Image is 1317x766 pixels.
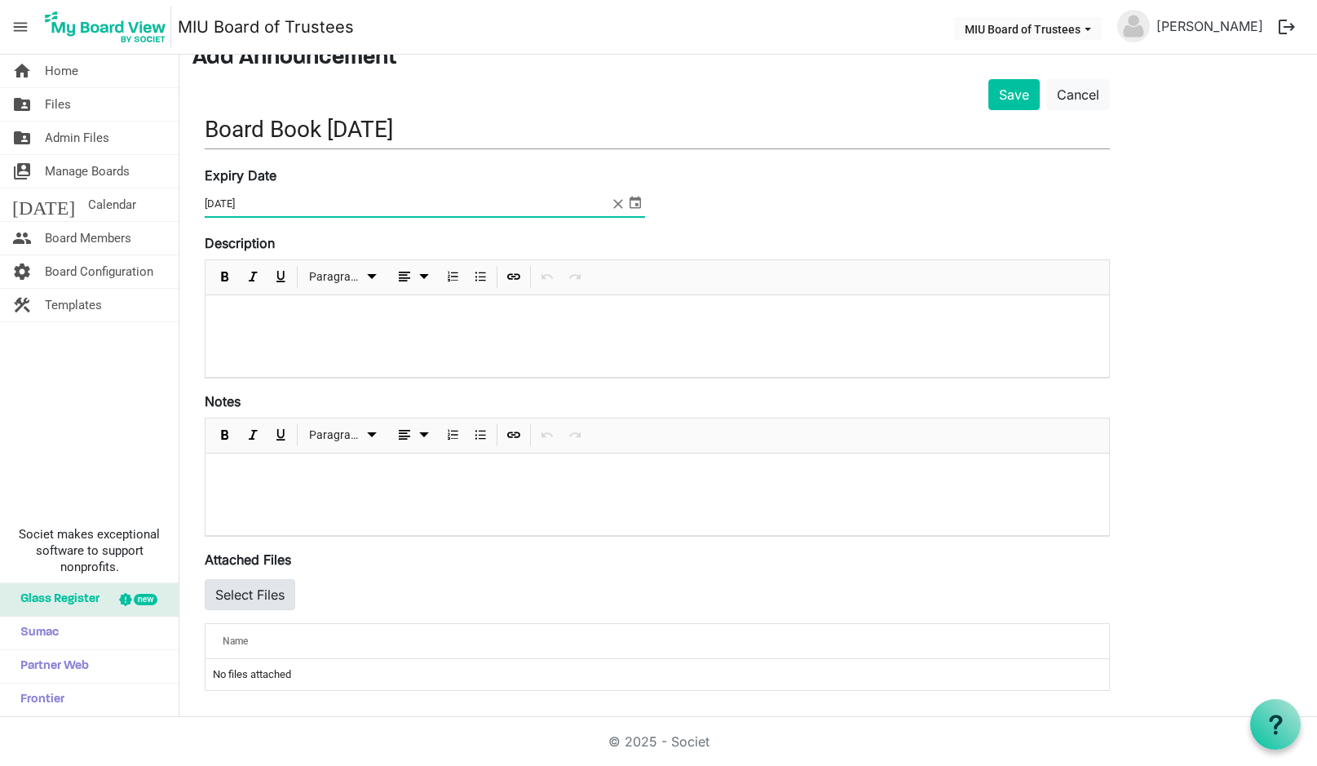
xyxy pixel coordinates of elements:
span: construction [12,289,32,321]
span: switch_account [12,155,32,188]
a: MIU Board of Trustees [178,11,354,43]
span: Board Members [45,222,131,255]
div: Bold [211,260,239,294]
span: Partner Web [12,650,89,683]
div: Insert Link [500,260,528,294]
button: Select Files [205,579,295,610]
button: Numbered List [442,425,464,445]
div: new [134,594,157,605]
button: Insert Link [503,425,525,445]
span: Name [223,635,248,647]
button: Paragraph dropdownbutton [303,425,384,445]
button: Numbered List [442,267,464,287]
span: close [610,192,625,216]
span: Templates [45,289,102,321]
label: Expiry Date [205,166,276,185]
span: Admin Files [45,122,109,154]
div: Numbered List [439,260,466,294]
div: Underline [267,418,294,453]
span: people [12,222,32,255]
div: Italic [239,260,267,294]
button: logout [1270,10,1304,44]
label: Attached Files [205,550,291,569]
span: Paragraph [309,425,362,445]
a: [PERSON_NAME] [1150,10,1270,42]
div: Bulleted List [466,418,494,453]
td: No files attached [206,659,1109,690]
div: Bulleted List [466,260,494,294]
button: dropdownbutton [389,267,436,287]
button: Bold [214,267,236,287]
a: My Board View Logo [40,7,178,47]
span: home [12,55,32,87]
span: Board Configuration [45,255,153,288]
span: Societ makes exceptional software to support nonprofits. [7,526,171,575]
div: Formats [300,260,387,294]
img: My Board View Logo [40,7,171,47]
span: Glass Register [12,583,99,616]
span: menu [5,11,36,42]
a: © 2025 - Societ [608,733,709,750]
a: Cancel [1046,79,1110,110]
button: Save [988,79,1040,110]
span: Paragraph [309,267,362,287]
span: Calendar [88,188,136,221]
button: Bulleted List [470,267,492,287]
div: Formats [300,418,387,453]
label: Notes [205,392,241,411]
img: no-profile-picture.svg [1117,10,1150,42]
span: Home [45,55,78,87]
div: Italic [239,418,267,453]
button: MIU Board of Trustees dropdownbutton [954,17,1102,40]
button: Insert Link [503,267,525,287]
span: Sumac [12,617,59,649]
span: Manage Boards [45,155,130,188]
h3: Add Announcement [192,45,1304,73]
span: folder_shared [12,122,32,154]
span: select [625,192,645,213]
button: Bulleted List [470,425,492,445]
div: Alignments [387,260,440,294]
span: Frontier [12,684,64,716]
div: Insert Link [500,418,528,453]
button: Paragraph dropdownbutton [303,267,384,287]
span: Files [45,88,71,121]
span: settings [12,255,32,288]
div: Underline [267,260,294,294]
span: folder_shared [12,88,32,121]
div: Numbered List [439,418,466,453]
span: [DATE] [12,188,75,221]
div: Bold [211,418,239,453]
label: Description [205,233,275,253]
div: Alignments [387,418,440,453]
button: Italic [242,425,264,445]
button: Underline [270,425,292,445]
button: Bold [214,425,236,445]
button: Italic [242,267,264,287]
button: Underline [270,267,292,287]
input: Title [205,110,1110,148]
button: dropdownbutton [389,425,436,445]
